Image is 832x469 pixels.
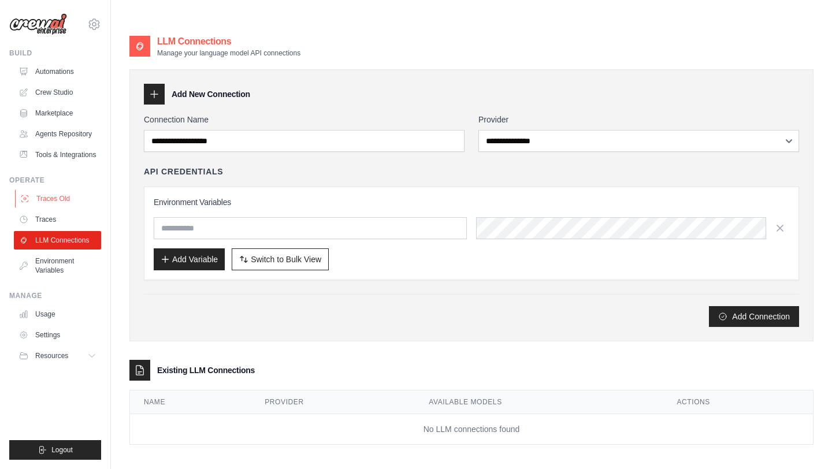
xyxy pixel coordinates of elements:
a: Traces [14,210,101,229]
h3: Environment Variables [154,196,789,208]
h2: LLM Connections [157,35,300,49]
p: Manage your language model API connections [157,49,300,58]
a: Traces Old [15,189,102,208]
button: Add Variable [154,248,225,270]
img: Logo [9,13,67,35]
div: Build [9,49,101,58]
span: Resources [35,351,68,360]
td: No LLM connections found [130,414,813,445]
button: Switch to Bulk View [232,248,329,270]
a: Marketplace [14,104,101,122]
a: Usage [14,305,101,323]
a: Automations [14,62,101,81]
th: Available Models [415,390,663,414]
div: Operate [9,176,101,185]
a: Crew Studio [14,83,101,102]
button: Resources [14,347,101,365]
a: Agents Repository [14,125,101,143]
span: Logout [51,445,73,455]
a: LLM Connections [14,231,101,250]
label: Provider [478,114,799,125]
div: Manage [9,291,101,300]
a: Environment Variables [14,252,101,280]
button: Add Connection [709,306,799,327]
h4: API Credentials [144,166,223,177]
span: Switch to Bulk View [251,254,321,265]
a: Tools & Integrations [14,146,101,164]
label: Connection Name [144,114,465,125]
h3: Add New Connection [172,88,250,100]
h3: Existing LLM Connections [157,364,255,376]
th: Actions [663,390,813,414]
th: Provider [251,390,415,414]
th: Name [130,390,251,414]
a: Settings [14,326,101,344]
button: Logout [9,440,101,460]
